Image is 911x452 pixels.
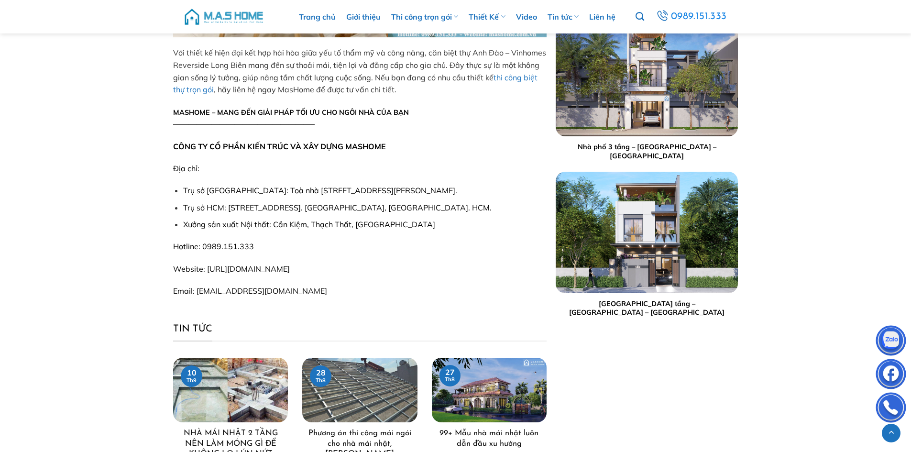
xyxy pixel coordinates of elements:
[877,361,905,390] img: Facebook
[556,329,738,450] img: Nhà phố 3 tầng - Anh Sang - Hà Nội
[877,328,905,356] img: Zalo
[183,2,264,31] img: M.A.S HOME – Tổng Thầu Thiết Kế Và Xây Nhà Trọn Gói
[671,9,727,25] span: 0989.151.333
[173,264,290,274] span: Website: [URL][DOMAIN_NAME]
[173,358,288,422] img: NHÀ MÁI NHẬT 2 TẦNG NÊN LÀM MÓNG GÌ ĐỂ KHÔNG LO LÚN NỨT 38
[556,172,738,293] img: Nhà phố 2,5 tầng - Anh Hoạch - Sóc Sơn
[173,321,212,342] span: Tin tức
[173,142,386,151] strong: CÔNG TY CỔ PHẦN KIẾN TRÚC VÀ XÂY DỰNG MASHOME
[556,15,738,136] img: Nhà phố 3 tầng - Anh Tuân - Phú Thọ
[882,424,900,442] a: Lên đầu trang
[183,203,492,212] span: Trụ sở HCM: [STREET_ADDRESS]. [GEOGRAPHIC_DATA], [GEOGRAPHIC_DATA]. HCM.
[183,220,435,229] span: Xưởng sản xuất Nội thất: Cần Kiệm, Thạch Thất, [GEOGRAPHIC_DATA]
[560,143,733,160] a: Nhà phố 3 tầng – [GEOGRAPHIC_DATA] – [GEOGRAPHIC_DATA]
[173,119,315,129] span: ——————————————————–
[655,8,728,25] a: 0989.151.333
[173,47,546,96] p: Với thiết kế hiện đại kết hợp hài hòa giữa yếu tố thẩm mỹ và công năng, căn biệt thự Anh Đào – Vi...
[432,358,547,422] img: 99+ Mẫu nhà mái nhật luôn dẫn đầu xu hướng 70
[636,7,644,27] a: Tìm kiếm
[437,429,542,449] a: 99+ Mẫu nhà mái nhật luôn dẫn đầu xu hướng
[183,186,457,195] span: Trụ sở [GEOGRAPHIC_DATA]: Toà nhà [STREET_ADDRESS][PERSON_NAME].
[173,164,199,173] span: Địa chỉ:
[560,299,733,317] a: [GEOGRAPHIC_DATA] tầng – [GEOGRAPHIC_DATA] – [GEOGRAPHIC_DATA]
[173,242,254,251] span: Hotline: 0989.151.333
[302,358,417,422] img: Phương án thi công mái ngói cho nhà mái nhật, mái thái 65
[173,108,409,117] strong: MASHOME – MANG ĐẾN GIẢI PHÁP TỐI ƯU CHO NGÔI NHÀ CỦA BẠN
[877,395,905,423] img: Phone
[173,286,327,296] span: Email: [EMAIL_ADDRESS][DOMAIN_NAME]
